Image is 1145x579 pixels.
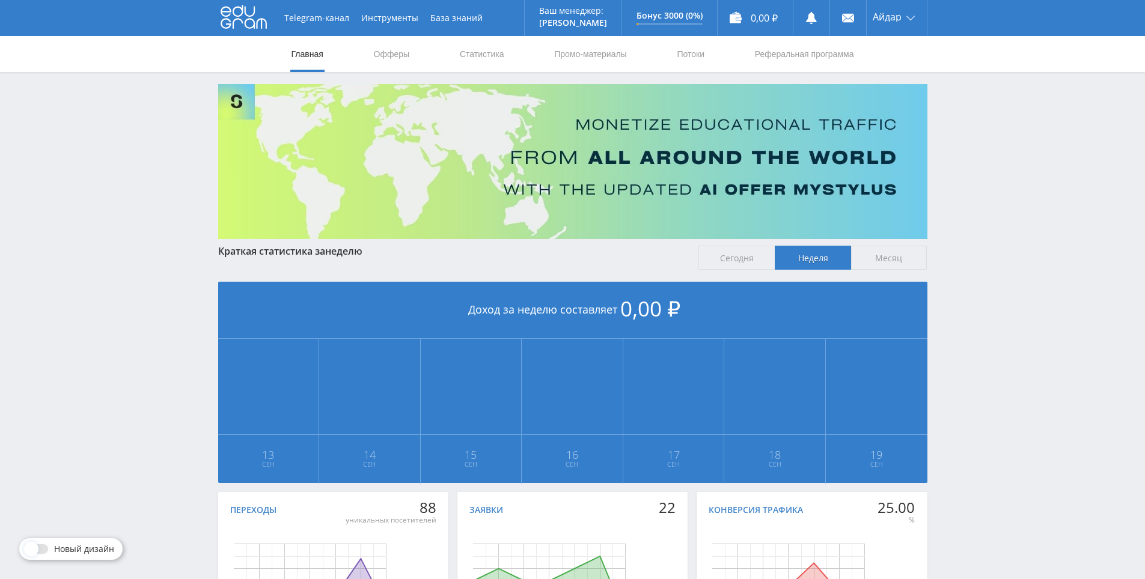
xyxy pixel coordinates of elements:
[539,6,607,16] p: Ваш менеджер:
[624,450,724,459] span: 17
[290,36,325,72] a: Главная
[346,515,436,525] div: уникальных посетителей
[826,459,927,469] span: Сен
[725,450,825,459] span: 18
[421,450,521,459] span: 15
[373,36,411,72] a: Офферы
[54,544,114,554] span: Новый дизайн
[620,294,680,323] span: 0,00 ₽
[219,450,319,459] span: 13
[659,499,676,516] div: 22
[851,246,927,270] span: Месяц
[219,459,319,469] span: Сен
[826,450,927,459] span: 19
[320,459,420,469] span: Сен
[775,246,851,270] span: Неделя
[230,505,276,515] div: Переходы
[522,459,622,469] span: Сен
[637,11,703,20] p: Бонус 3000 (0%)
[218,282,927,339] div: Доход за неделю составляет
[320,450,420,459] span: 14
[878,515,915,525] div: %
[469,505,503,515] div: Заявки
[346,499,436,516] div: 88
[421,459,521,469] span: Сен
[878,499,915,516] div: 25.00
[676,36,706,72] a: Потоки
[709,505,803,515] div: Конверсия трафика
[218,246,687,256] div: Краткая статистика за
[539,18,607,28] p: [PERSON_NAME]
[725,459,825,469] span: Сен
[522,450,622,459] span: 16
[218,84,927,239] img: Banner
[553,36,627,72] a: Промо-материалы
[873,12,902,22] span: Айдар
[459,36,505,72] a: Статистика
[624,459,724,469] span: Сен
[698,246,775,270] span: Сегодня
[754,36,855,72] a: Реферальная программа
[325,244,362,258] span: неделю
